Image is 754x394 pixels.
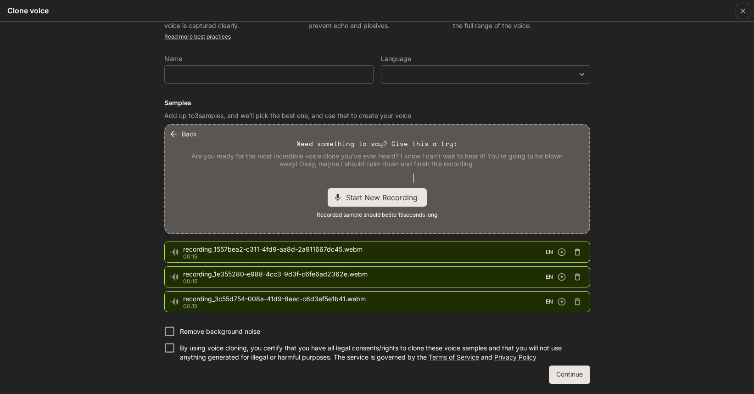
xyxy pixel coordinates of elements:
h6: Samples [164,98,590,107]
a: Terms of Service [429,353,479,361]
p: Language [381,56,411,62]
p: Name [164,56,182,62]
a: Privacy Policy [494,353,536,361]
button: Continue [549,366,590,384]
p: Are you ready for the most incredible voice clone you've ever heard? I know I can't wait to hear ... [187,152,567,168]
p: 00:15 [183,254,546,259]
div: ​ [381,70,590,79]
h5: Clone voice [7,6,49,16]
p: By using voice cloning, you certify that you have all legal consents/rights to clone these voice ... [180,343,583,362]
a: Read more best practices [164,33,231,40]
p: 00:15 [183,304,546,309]
p: 00:15 [183,279,546,284]
span: Start New Recording [346,192,423,203]
button: Back [167,125,201,143]
p: Minimize background noise to ensure your voice is captured clearly. [164,12,302,30]
span: Recorded sample should be 5 to 15 seconds long [317,210,437,220]
span: EN [546,272,553,281]
span: EN [546,297,553,306]
p: Keep a reasonable distance from the mic to prevent echo and plosives. [308,12,446,30]
p: Need something to say? Give this a try: [296,139,458,148]
div: Start New Recording [328,188,427,207]
span: recording_1557bea2-c311-4fd9-aa8d-2a911667dc45.webm [183,245,546,254]
span: recording_1e355280-e988-4cc3-9d3f-c6fe6ad2362e.webm [183,270,546,279]
p: Remove background noise [180,327,260,336]
p: Speak with a variety of emotions to capture the full range of the voice. [453,12,590,30]
p: Add up to 3 samples, and we'll pick the best one, and use that to create your voice [164,111,590,120]
span: recording_3c55d754-008a-41d9-8eec-c6d3ef5e1b41.webm [183,294,546,304]
span: EN [546,248,553,257]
